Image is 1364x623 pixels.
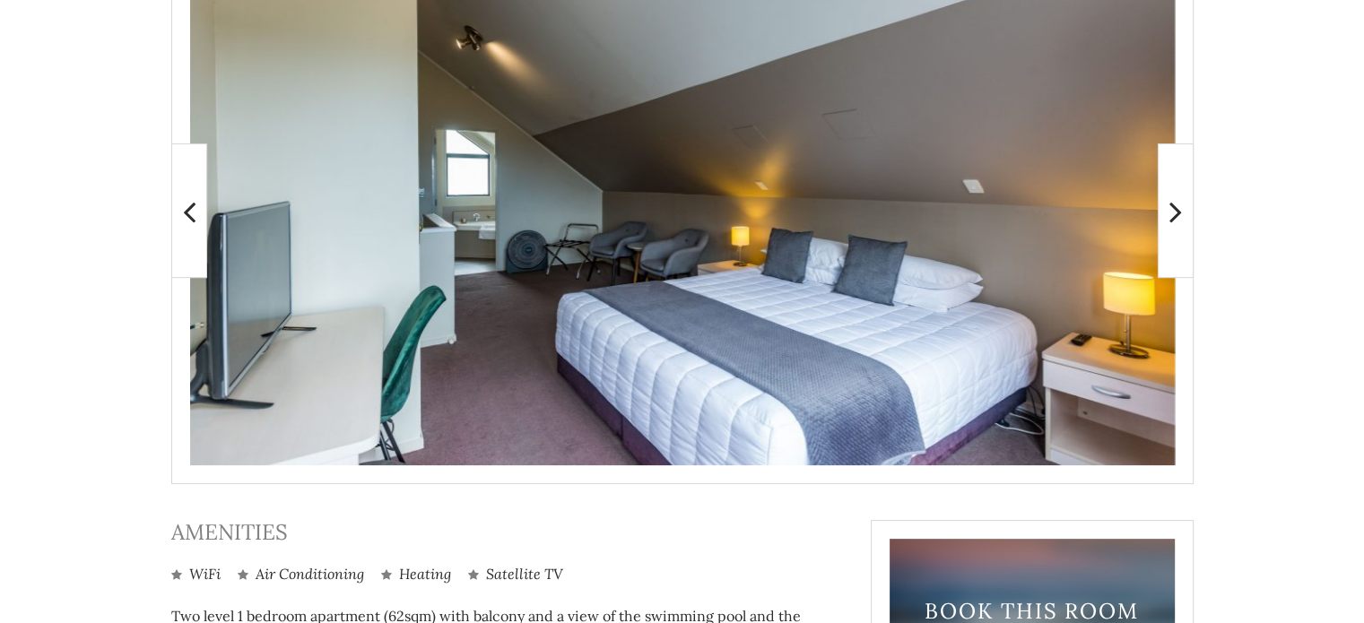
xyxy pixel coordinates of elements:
li: Air Conditioning [238,564,364,584]
h3: Amenities [171,520,844,546]
li: WiFi [171,564,221,584]
li: Heating [381,564,451,584]
li: Satellite TV [468,564,563,584]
